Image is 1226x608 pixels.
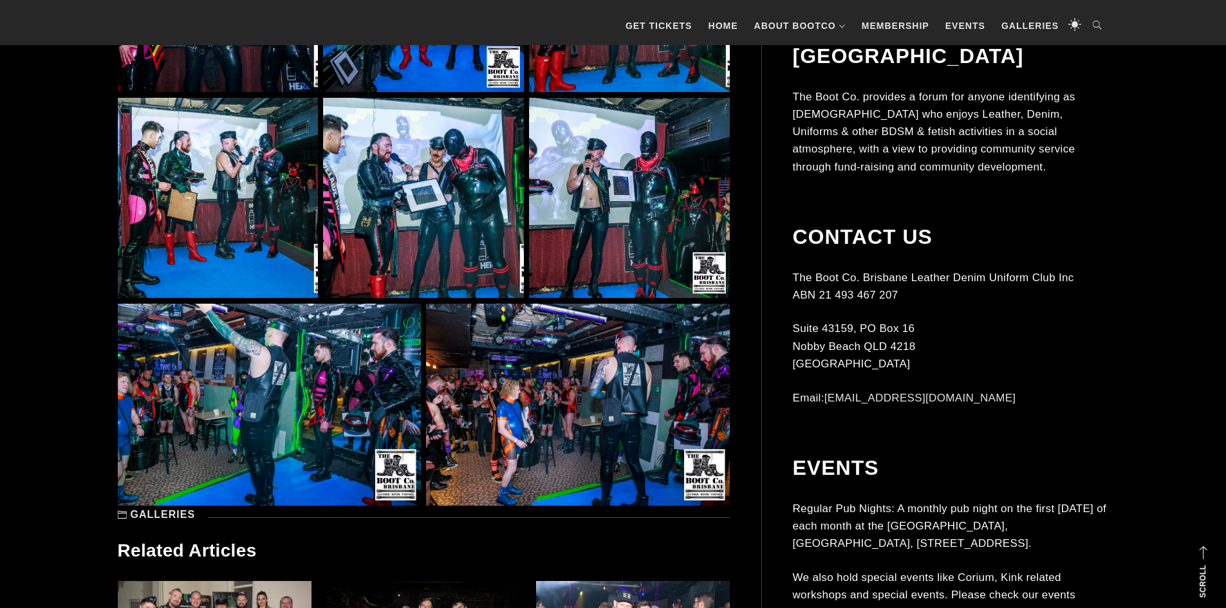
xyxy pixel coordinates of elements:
[118,540,730,562] h3: Related Articles
[1198,565,1207,598] strong: Scroll
[793,320,1108,373] p: Suite 43159, PO Box 16 Nobby Beach QLD 4218 [GEOGRAPHIC_DATA]
[793,88,1108,176] p: The Boot Co. provides a forum for anyone identifying as [DEMOGRAPHIC_DATA] who enjoys Leather, De...
[702,6,745,45] a: Home
[855,6,936,45] a: Membership
[793,500,1108,553] p: Regular Pub Nights: A monthly pub night on the first [DATE] of each month at the [GEOGRAPHIC_DATA...
[131,509,196,520] a: Galleries
[793,456,1108,480] h2: Events
[939,6,992,45] a: Events
[748,6,852,45] a: About BootCo
[793,389,1108,407] p: Email:
[824,392,1016,404] a: [EMAIL_ADDRESS][DOMAIN_NAME]
[995,6,1065,45] a: Galleries
[793,269,1108,304] p: The Boot Co. Brisbane Leather Denim Uniform Club Inc ABN 21 493 467 207
[619,6,699,45] a: GET TICKETS
[793,225,1108,249] h2: Contact Us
